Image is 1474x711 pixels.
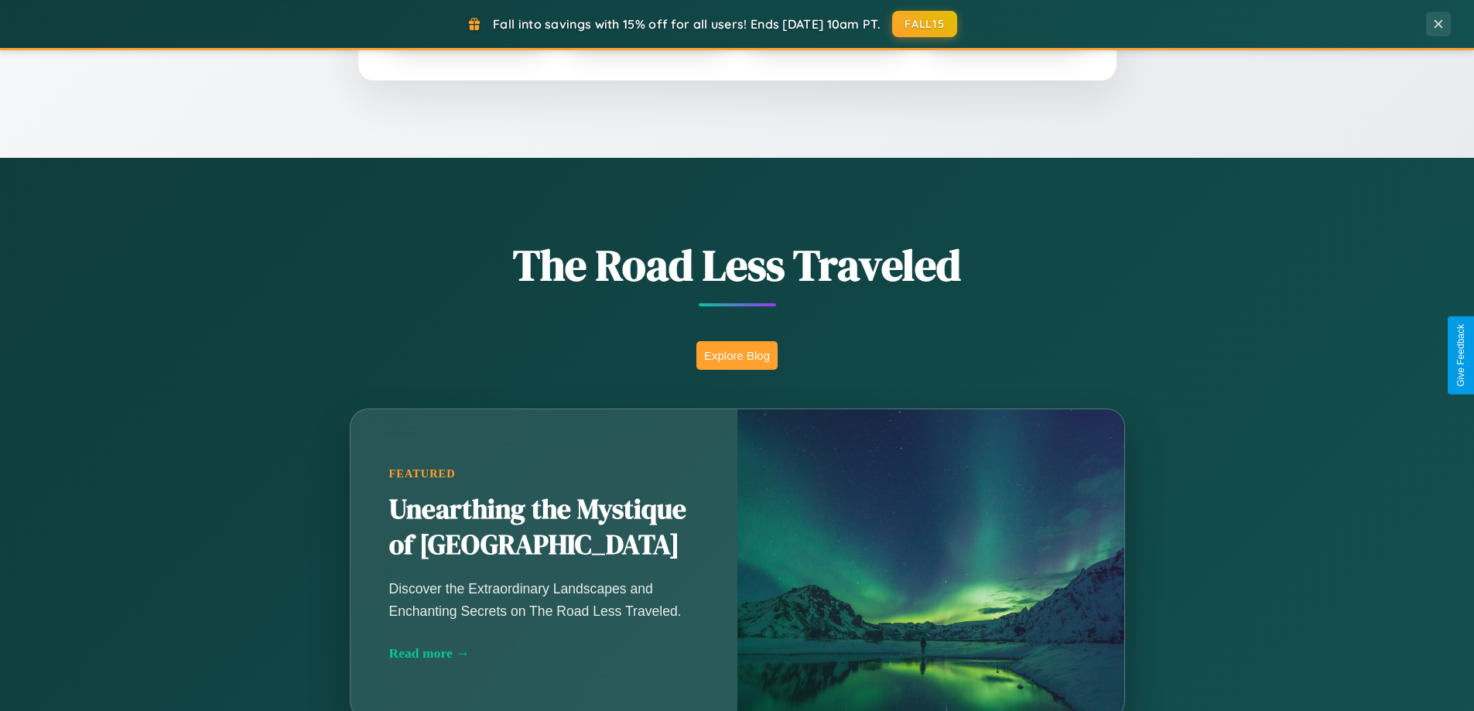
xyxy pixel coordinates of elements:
div: Featured [389,467,699,480]
button: Explore Blog [696,341,778,370]
div: Read more → [389,645,699,661]
h1: The Road Less Traveled [273,235,1202,295]
div: Give Feedback [1455,324,1466,387]
h2: Unearthing the Mystique of [GEOGRAPHIC_DATA] [389,492,699,563]
button: FALL15 [892,11,957,37]
p: Discover the Extraordinary Landscapes and Enchanting Secrets on The Road Less Traveled. [389,578,699,621]
span: Fall into savings with 15% off for all users! Ends [DATE] 10am PT. [493,16,881,32]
